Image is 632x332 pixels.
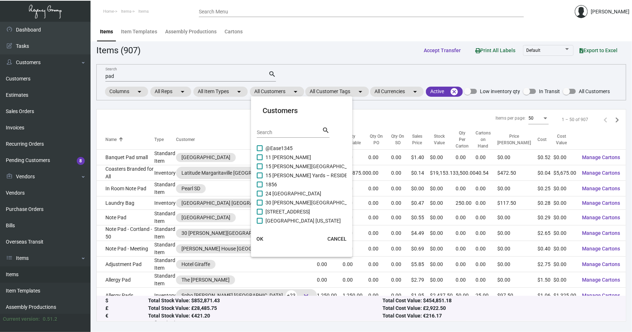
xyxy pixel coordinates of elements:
div: 0.51.2 [43,315,57,323]
span: 30 [PERSON_NAME][GEOGRAPHIC_DATA] - Residences [265,198,389,207]
span: [STREET_ADDRESS] [265,207,310,216]
span: [GEOGRAPHIC_DATA] [US_STATE] [265,216,341,225]
div: Current version: [3,315,40,323]
span: @Ease1345 [265,144,293,153]
span: 11 [PERSON_NAME] [265,153,311,162]
span: OK [256,236,263,242]
button: CANCEL [322,232,352,245]
span: 1856 [265,180,277,189]
span: CANCEL [327,236,347,242]
mat-icon: search [322,126,330,135]
button: OK [248,232,271,245]
span: 15 [PERSON_NAME] Yards – RESIDENCES - Inactive [265,171,381,180]
span: 24 [GEOGRAPHIC_DATA] [265,189,321,198]
mat-card-title: Customers [263,105,341,116]
span: 15 [PERSON_NAME][GEOGRAPHIC_DATA] – RESIDENCES [265,162,395,171]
